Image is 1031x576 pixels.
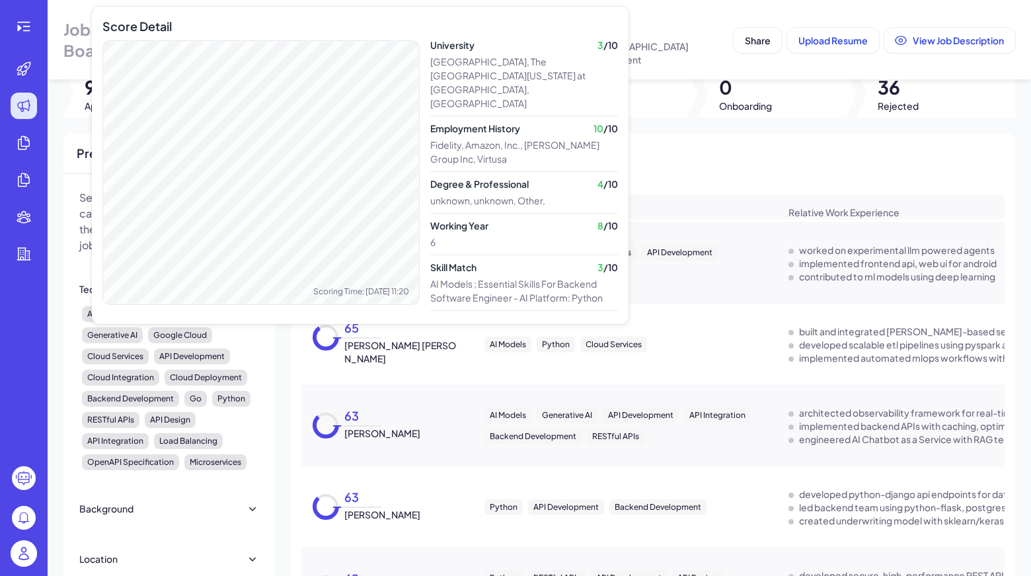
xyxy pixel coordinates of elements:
div: AI Models [82,306,129,322]
p: Select the skills of the perferred candidate and view the results of the match between candidate ... [79,190,259,253]
div: RESTful APIs [82,412,139,428]
span: 3 [597,261,618,274]
div: Backend Development [82,391,179,407]
span: [PERSON_NAME] [344,427,420,440]
div: Cloud Integration [82,370,159,386]
div: Python [484,499,523,515]
div: RESTful APIs [587,429,644,444]
div: Go [184,391,207,407]
div: Cloud Deployment [165,370,247,386]
span: View Job Description [913,34,1004,46]
div: Generative AI [82,327,143,343]
div: Python [212,391,250,407]
div: worked on experimental llm powered agents [799,243,995,257]
div: [GEOGRAPHIC_DATA], The [GEOGRAPHIC_DATA][US_STATE] at [GEOGRAPHIC_DATA], [GEOGRAPHIC_DATA] [430,55,618,110]
div: Cloud Services [580,337,647,352]
span: [PERSON_NAME] [344,508,420,521]
span: [PERSON_NAME] [PERSON_NAME] [344,339,462,365]
img: user_logo.png [11,540,37,567]
span: / 10 [603,261,618,273]
div: AI Models [484,337,531,352]
div: 6 [430,235,618,249]
span: / 10 [603,39,618,51]
span: Share [745,34,771,46]
div: API Integration [82,433,149,449]
span: / 10 [603,122,618,134]
div: implemented frontend api, web ui for android [799,257,997,270]
span: Degree & Professional [430,177,529,191]
span: 4 [597,177,618,191]
span: Applications [85,99,139,112]
div: API Design [145,412,196,428]
span: Upload Resume [798,34,868,46]
div: Background [79,502,134,515]
span: / 10 [603,220,618,231]
div: 63 [339,493,381,508]
span: 8 [597,219,618,233]
span: 0 [719,75,772,99]
div: Microservices [184,454,247,470]
span: Score Detail [102,19,172,34]
div: Fidelity, Amazon, Inc., [PERSON_NAME] Group Inc, Virtusa [430,138,618,166]
span: Employment History [430,122,520,136]
button: View Job Description [884,28,1015,53]
div: API Development [154,349,230,364]
div: unknown, unknown, Other, [430,194,618,208]
div: contributed to ml models using deep learning [799,270,995,283]
div: 63 [339,412,381,427]
span: 96 [85,75,139,99]
div: Python [537,337,575,352]
div: Backend Development [609,499,706,515]
span: Onboarding [719,99,772,112]
div: Cloud Services [82,349,149,364]
div: Location [79,552,118,565]
div: AI Models [484,407,531,423]
span: 10 [593,122,618,136]
button: Share [734,28,782,53]
div: Backend Development [484,429,582,444]
div: Google Cloud [148,327,212,343]
span: Scoring Time: [DATE] 11:20 [313,286,409,298]
div: Load Balancing [154,433,223,449]
div: Technical Skills [79,282,143,296]
span: [DEMOGRAPHIC_DATA] Employment [585,40,728,66]
span: University [430,38,475,52]
button: Upload Resume [787,28,879,53]
span: Job Board [63,19,132,61]
div: API Development [528,499,604,515]
div: OpenAPI Specification [82,454,179,470]
span: Skill Match [430,261,477,274]
div: AI Models ; Essential Skills For Backend Software Engineer - AI Platform: Python [430,277,618,305]
span: 36 [878,75,919,99]
span: Working Year [430,219,488,233]
div: Generative AI [537,407,597,423]
span: / 10 [603,178,618,190]
div: API Development [642,245,718,261]
div: API Development [603,407,679,423]
span: Preferences [77,144,148,163]
span: 3 [597,38,618,52]
span: Rejected [878,99,919,112]
div: API Integration [684,407,751,423]
span: Relative Work Experience [788,206,899,219]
